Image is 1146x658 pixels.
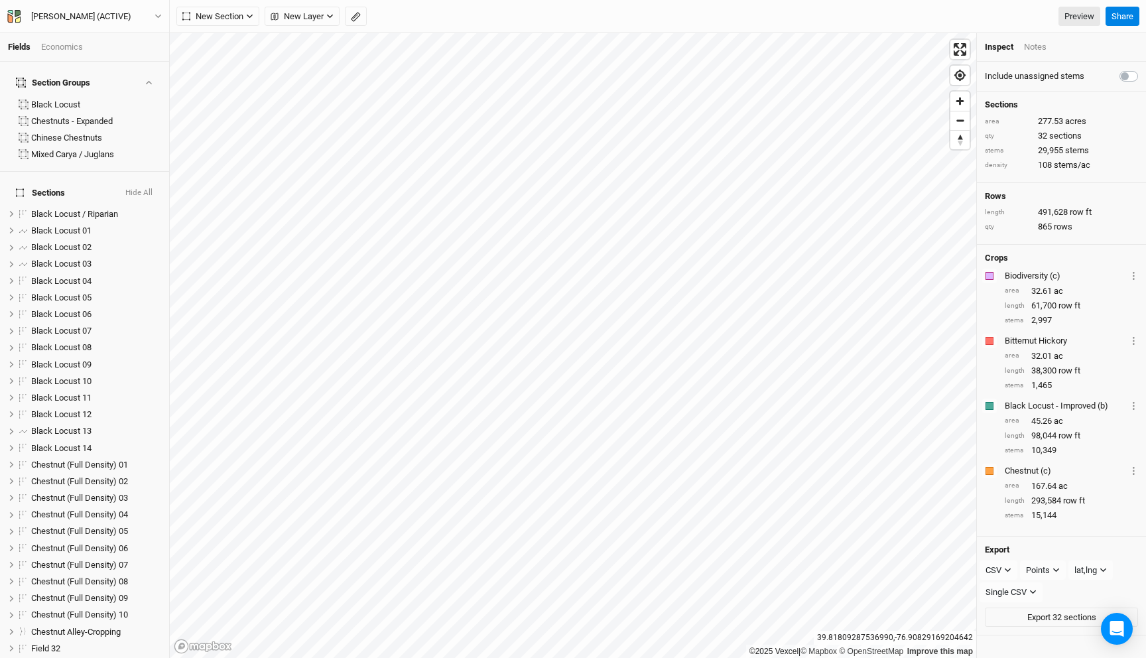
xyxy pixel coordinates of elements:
[31,593,128,603] span: Chestnut (Full Density) 09
[31,426,161,436] div: Black Locust 13
[1005,301,1025,311] div: length
[31,460,128,470] span: Chestnut (Full Density) 01
[31,476,161,487] div: Chestnut (Full Density) 02
[31,276,92,286] span: Black Locust 04
[1054,285,1063,297] span: ac
[1074,564,1097,577] div: lat,lng
[31,509,128,519] span: Chestnut (Full Density) 04
[1005,481,1025,491] div: area
[1068,560,1113,580] button: lat,lng
[985,545,1138,555] h4: Export
[1065,115,1086,127] span: acres
[1020,560,1066,580] button: Points
[1106,7,1139,27] button: Share
[800,647,837,656] a: Mapbox
[31,610,161,620] div: Chestnut (Full Density) 10
[31,409,92,419] span: Black Locust 12
[950,66,970,85] button: Find my location
[7,9,162,24] button: [PERSON_NAME] (ACTIVE)
[1129,463,1138,478] button: Crop Usage
[31,393,161,403] div: Black Locust 11
[31,576,128,586] span: Chestnut (Full Density) 08
[985,191,1138,202] h4: Rows
[143,78,154,87] button: Show section groups
[31,560,161,570] div: Chestnut (Full Density) 07
[1049,130,1082,142] span: sections
[1005,316,1025,326] div: stems
[1005,430,1138,442] div: 98,044
[1005,416,1025,426] div: area
[1063,495,1085,507] span: row ft
[1005,431,1025,441] div: length
[907,647,973,656] a: Improve this map
[1005,300,1138,312] div: 61,700
[1005,480,1138,492] div: 167.64
[1005,350,1138,362] div: 32.01
[8,42,31,52] a: Fields
[31,259,161,269] div: Black Locust 03
[1129,268,1138,283] button: Crop Usage
[31,116,161,127] div: Chestnuts - Expanded
[749,645,973,658] div: |
[1005,511,1025,521] div: stems
[985,117,1031,127] div: area
[31,242,161,253] div: Black Locust 02
[271,10,324,23] span: New Layer
[985,130,1138,142] div: 32
[31,493,128,503] span: Chestnut (Full Density) 03
[985,608,1138,627] button: Export 32 sections
[125,188,153,198] button: Hide All
[1005,465,1127,477] div: Chestnut (c)
[950,92,970,111] button: Zoom in
[950,130,970,149] button: Reset bearing to north
[1024,41,1047,53] div: Notes
[265,7,340,27] button: New Layer
[950,131,970,149] span: Reset bearing to north
[1070,206,1092,218] span: row ft
[1129,333,1138,348] button: Crop Usage
[16,188,65,198] span: Sections
[1005,314,1138,326] div: 2,997
[985,222,1031,232] div: qty
[31,99,161,110] div: Black Locust
[31,326,161,336] div: Black Locust 07
[31,360,161,370] div: Black Locust 09
[1005,381,1025,391] div: stems
[1054,415,1063,427] span: ac
[31,643,161,654] div: Field 32
[31,242,92,252] span: Black Locust 02
[986,586,1027,599] div: Single CSV
[31,293,92,302] span: Black Locust 05
[176,7,259,27] button: New Section
[1005,379,1138,391] div: 1,465
[980,582,1043,602] button: Single CSV
[31,526,161,537] div: Chestnut (Full Density) 05
[1054,350,1063,362] span: ac
[170,33,976,658] canvas: Map
[31,627,161,637] div: Chestnut Alley-Cropping
[31,627,121,637] span: Chestnut Alley-Cropping
[31,409,161,420] div: Black Locust 12
[31,293,161,303] div: Black Locust 05
[1005,415,1138,427] div: 45.26
[1005,446,1025,456] div: stems
[839,647,903,656] a: OpenStreetMap
[985,206,1138,218] div: 491,628
[31,259,92,269] span: Black Locust 03
[1058,365,1080,377] span: row ft
[31,309,161,320] div: Black Locust 06
[1054,221,1072,233] span: rows
[31,376,92,386] span: Black Locust 10
[749,647,798,656] a: ©2025 Vexcel
[986,564,1001,577] div: CSV
[1058,7,1100,27] a: Preview
[31,576,161,587] div: Chestnut (Full Density) 08
[1058,480,1068,492] span: ac
[1005,286,1025,296] div: area
[31,460,161,470] div: Chestnut (Full Density) 01
[31,443,92,453] span: Black Locust 14
[985,159,1138,171] div: 108
[950,111,970,130] span: Zoom out
[1058,430,1080,442] span: row ft
[31,426,92,436] span: Black Locust 13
